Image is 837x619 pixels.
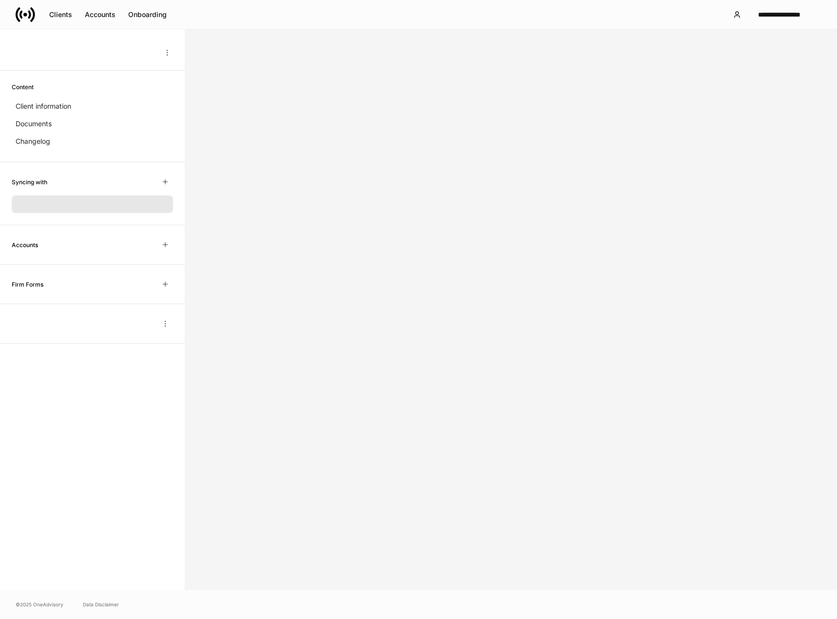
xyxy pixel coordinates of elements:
[16,600,63,608] span: © 2025 OneAdvisory
[12,280,43,289] h6: Firm Forms
[49,10,72,19] div: Clients
[16,101,71,111] p: Client information
[12,177,47,187] h6: Syncing with
[78,7,122,22] button: Accounts
[12,240,38,250] h6: Accounts
[85,10,116,19] div: Accounts
[128,10,167,19] div: Onboarding
[43,7,78,22] button: Clients
[12,82,34,92] h6: Content
[12,97,173,115] a: Client information
[12,115,173,133] a: Documents
[83,600,119,608] a: Data Disclaimer
[122,7,173,22] button: Onboarding
[12,133,173,150] a: Changelog
[16,136,50,146] p: Changelog
[16,119,52,129] p: Documents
